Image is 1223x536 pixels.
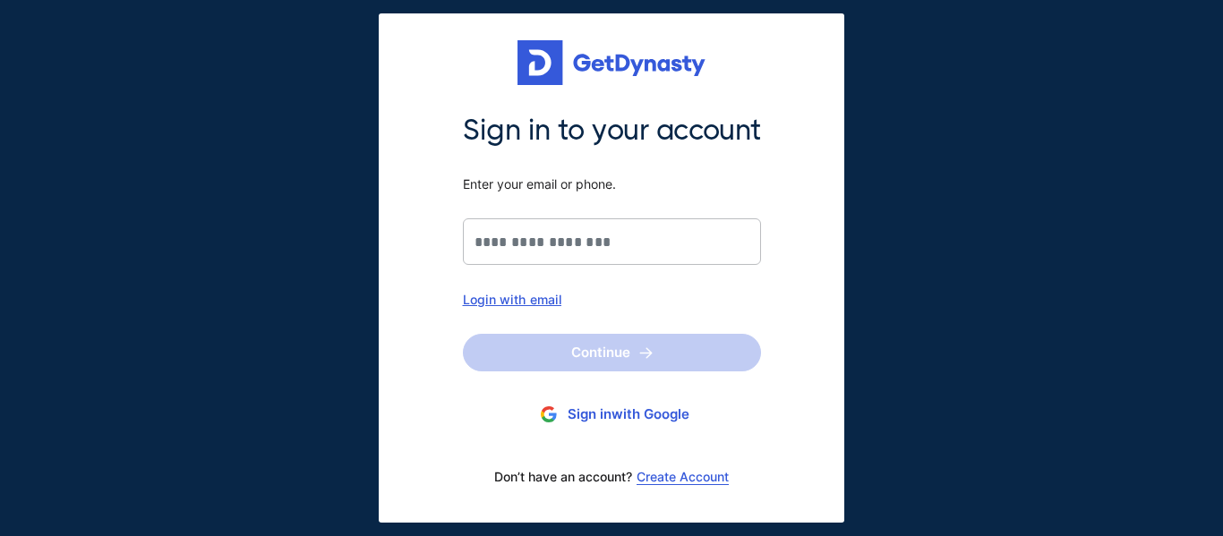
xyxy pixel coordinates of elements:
span: Enter your email or phone. [463,176,761,192]
div: Don’t have an account? [463,458,761,496]
a: Create Account [637,470,729,484]
img: Get started for free with Dynasty Trust Company [517,40,706,85]
button: Sign inwith Google [463,398,761,431]
span: Sign in to your account [463,112,761,149]
div: Login with email [463,292,761,307]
